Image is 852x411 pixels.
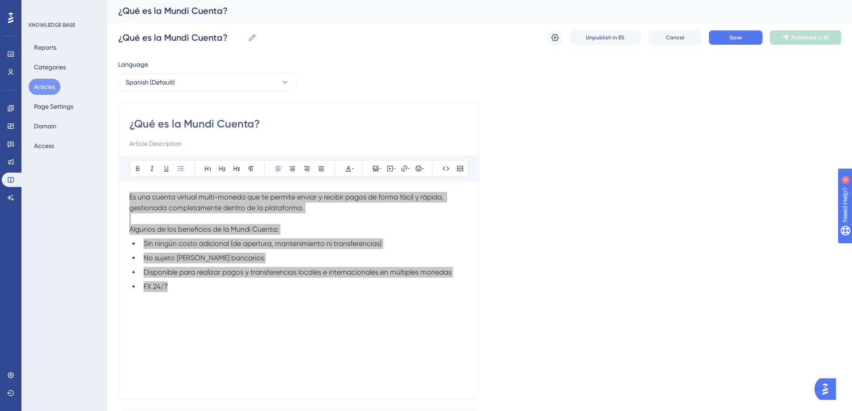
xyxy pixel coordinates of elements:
input: Article Description [129,138,468,149]
span: Sin ningún costo adicional (de apertura, mantenimiento ni transferencias) [144,239,381,248]
iframe: UserGuiding AI Assistant Launcher [814,376,841,403]
button: Reports [29,39,62,55]
button: Page Settings [29,98,79,114]
span: No sujeto [PERSON_NAME] bancarios [144,254,264,262]
button: Published in ES [770,30,841,45]
button: Access [29,138,59,154]
button: Domain [29,118,62,134]
span: Published in ES [792,34,830,41]
span: Disponible para realizar pagos y transferencias locales e internacionales en múltiples monedas [144,268,451,276]
span: Save [729,34,742,41]
span: Language [118,59,148,70]
button: Save [709,30,763,45]
span: FX 24/7 [144,282,168,291]
input: Article Title [129,117,468,131]
div: 4 [62,4,65,12]
div: KNOWLEDGE BASE [29,21,75,29]
button: Articles [29,79,60,95]
span: Need Help? [21,2,56,13]
div: ¿Qué es la Mundi Cuenta? [118,4,819,17]
span: Unpublish in ES [586,34,624,41]
span: Spanish (Default) [126,77,175,88]
input: Article Name [118,31,244,44]
span: Cancel [666,34,684,41]
button: Categories [29,59,71,75]
span: Es una cuenta virtual multi-moneda que te permite enviar y recibir pagos de forma fácil y rápida,... [129,193,445,212]
button: Unpublish in ES [569,30,641,45]
span: Algunos de los beneficios de la Mundi Cuenta: [129,225,279,233]
button: Cancel [648,30,702,45]
button: Spanish (Default) [118,73,297,91]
